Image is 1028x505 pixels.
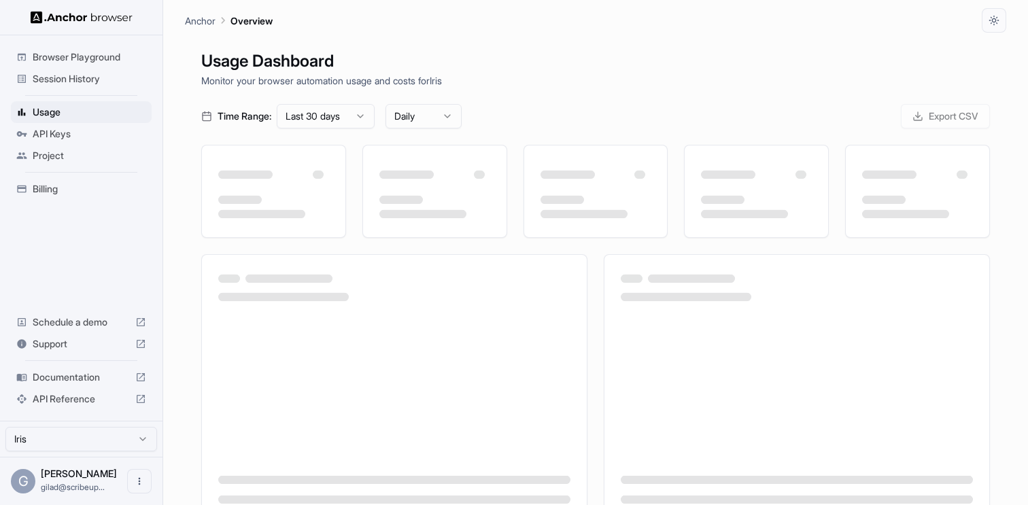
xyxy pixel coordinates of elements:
[33,105,146,119] span: Usage
[33,182,146,196] span: Billing
[11,311,152,333] div: Schedule a demo
[31,11,133,24] img: Anchor Logo
[33,72,146,86] span: Session History
[11,333,152,355] div: Support
[11,366,152,388] div: Documentation
[201,73,990,88] p: Monitor your browser automation usage and costs for Iris
[41,468,117,479] span: Gilad Spitzer
[33,337,130,351] span: Support
[11,388,152,410] div: API Reference
[11,178,152,200] div: Billing
[127,469,152,493] button: Open menu
[11,145,152,167] div: Project
[33,392,130,406] span: API Reference
[33,149,146,162] span: Project
[11,123,152,145] div: API Keys
[201,49,990,73] h1: Usage Dashboard
[185,13,273,28] nav: breadcrumb
[33,315,130,329] span: Schedule a demo
[11,469,35,493] div: G
[11,68,152,90] div: Session History
[33,127,146,141] span: API Keys
[41,482,105,492] span: gilad@scribeup.io
[11,101,152,123] div: Usage
[185,14,216,28] p: Anchor
[11,46,152,68] div: Browser Playground
[230,14,273,28] p: Overview
[218,109,271,123] span: Time Range:
[33,50,146,64] span: Browser Playground
[33,370,130,384] span: Documentation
